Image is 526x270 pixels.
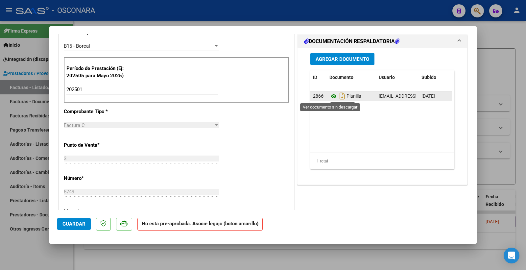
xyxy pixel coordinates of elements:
span: Planilla [329,94,361,99]
button: Agregar Documento [310,53,374,65]
span: Subido [421,75,436,80]
p: Número [64,175,131,182]
datatable-header-cell: Usuario [376,70,419,85]
span: Agregar Documento [316,56,369,62]
div: Open Intercom Messenger [504,248,519,263]
p: Período de Prestación (Ej: 202505 para Mayo 2025) [66,65,132,80]
span: 28660 [313,93,326,99]
button: Guardar [57,218,91,230]
span: [DATE] [421,93,435,99]
span: B15 - Boreal [64,43,90,49]
strong: No está pre-aprobada. Asocie legajo (botón amarillo) [137,218,263,231]
p: Monto [64,208,131,215]
i: Descargar documento [338,91,347,101]
datatable-header-cell: Subido [419,70,452,85]
span: Guardar [62,221,85,227]
h1: DOCUMENTACIÓN RESPALDATORIA [304,37,399,45]
div: DOCUMENTACIÓN RESPALDATORIA [298,48,467,184]
datatable-header-cell: ID [310,70,327,85]
span: Usuario [379,75,395,80]
p: Punto de Venta [64,141,131,149]
p: Comprobante Tipo * [64,108,131,115]
span: [EMAIL_ADDRESS][DOMAIN_NAME] - [PERSON_NAME] [379,93,490,99]
span: Documento [329,75,353,80]
div: 1 total [310,153,454,169]
span: ID [313,75,317,80]
datatable-header-cell: Documento [327,70,376,85]
span: Factura C [64,122,85,128]
mat-expansion-panel-header: DOCUMENTACIÓN RESPALDATORIA [298,35,467,48]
